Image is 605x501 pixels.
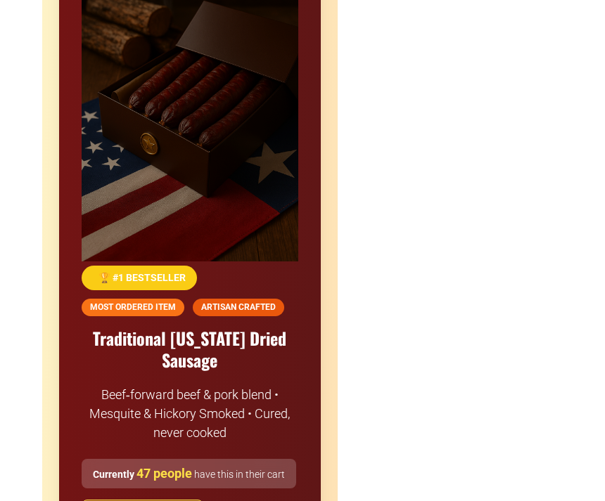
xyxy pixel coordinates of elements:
span: have this in their cart [194,469,285,480]
span: 47 people [136,466,192,481]
span: 🏆 #1 BESTSELLER [98,271,186,285]
span: MOST ORDERED ITEM [90,302,176,312]
span: Beef‑forward beef & pork blend • Mesquite & Hickory Smoked • Cured, never cooked [89,387,290,440]
span: ARTISAN CRAFTED [201,302,276,312]
span: Traditional [US_STATE] Dried Sausage [93,325,286,372]
span: Currently [93,469,134,480]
